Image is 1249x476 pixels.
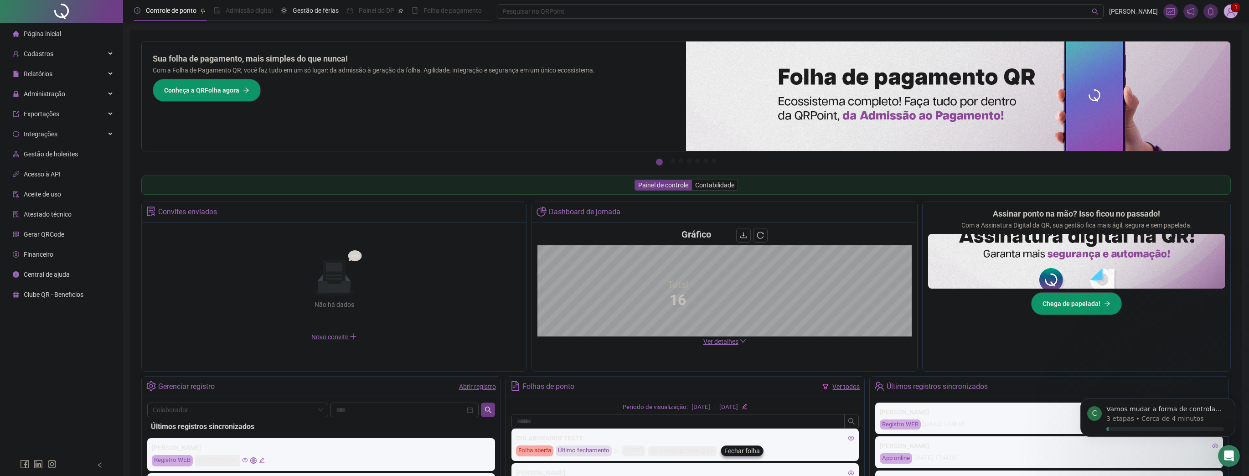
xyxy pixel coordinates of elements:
[13,171,19,177] span: api
[1104,300,1110,307] span: arrow-right
[13,111,19,117] span: export
[24,251,53,258] span: Financeiro
[157,15,173,31] div: Fechar
[48,189,52,198] p: •
[686,41,1230,151] img: banner%2F8d14a306-6205-4263-8e5b-06e9a85ad873.png
[671,159,675,163] button: 2
[681,228,711,241] h4: Gráfico
[158,204,217,220] div: Convites enviados
[24,150,78,158] span: Gestão de holerites
[1207,7,1215,16] span: bell
[24,291,83,298] span: Clube QR - Beneficios
[556,445,612,456] div: Último fechamento
[459,383,496,390] a: Abrir registro
[148,307,171,314] span: Tarefas
[20,460,29,469] span: facebook
[13,291,19,298] span: gift
[1218,445,1240,467] iframe: Intercom live chat
[423,7,482,14] span: Folha de pagamento
[9,162,173,228] div: Vamos mudar a forma de controlar o ponto?3 etapas•Cerca de 4 minutosPrimeira etapa:Cadastre colab...
[1166,7,1175,16] span: fund
[1234,4,1238,10] span: 1
[1092,8,1099,15] span: search
[19,212,75,219] span: Primeira etapa :
[516,445,553,456] div: Folha aberta
[742,404,748,409] span: edit
[638,181,688,189] span: Painel de controle
[98,15,116,33] img: Profile image for Maria
[226,7,273,14] span: Admissão digital
[243,87,249,93] span: arrow-right
[50,307,86,314] span: Mensagens
[549,204,620,220] div: Dashboard de jornada
[522,379,574,394] div: Folhas de ponto
[398,8,403,14] span: pushpin
[18,65,164,80] p: Olá 👋
[195,455,240,466] div: [DATE] 17:46:01
[19,170,156,189] div: Vamos mudar a forma de controlar o ponto?
[623,403,688,412] div: Período de visualização:
[1067,388,1249,451] iframe: Intercom notifications mensagem
[887,379,988,394] div: Últimos registros sincronizados
[259,457,265,463] span: edit
[880,453,1218,464] div: [DATE] 17:44:05
[18,17,33,32] img: logo
[1231,3,1240,12] sup: Atualize o seu contato no menu Meus Dados
[200,8,206,14] span: pushpin
[614,445,620,456] span: send
[1187,7,1195,16] span: notification
[214,7,220,14] span: file-done
[13,211,19,217] span: solution
[13,51,19,57] span: user-add
[724,446,760,456] span: Fechar folha
[152,455,193,466] div: Registro WEB
[928,234,1225,289] img: banner%2F02c71560-61a6-44d4-94b9-c8ab97240462.png
[311,333,357,341] span: Novo convite
[1031,292,1122,315] button: Chega de papelada!
[9,123,173,157] div: Envie uma mensagemEstaremos online novamente amanhã
[91,285,137,321] button: Ajuda
[105,307,123,314] span: Ajuda
[719,403,738,412] div: [DATE]
[153,52,675,65] h2: Sua folha de pagamento, mais simples do que nunca!
[679,159,683,163] button: 3
[158,379,215,394] div: Gerenciar registro
[242,457,248,463] span: eye
[703,159,708,163] button: 6
[153,65,675,75] p: Com a Folha de Pagamento QR, você faz tudo em um só lugar: da admissão à geração da folha. Agilid...
[19,241,93,251] span: Qual é a sua dúvida?
[485,406,492,414] span: search
[511,381,520,391] span: file-text
[993,207,1160,220] h2: Assinar ponto na mão? Isso ficou no passado!
[880,419,921,430] div: Registro WEB
[13,231,19,238] span: qrcode
[54,189,116,198] p: Cerca de 4 minutos
[13,191,19,197] span: audit
[712,159,716,163] button: 7
[153,79,261,102] button: Conheça a QRFolha agora
[146,207,156,216] span: solution
[537,207,546,216] span: pie-chart
[24,271,70,278] span: Central de ajuda
[293,7,339,14] span: Gestão de férias
[24,110,59,118] span: Exportações
[24,70,52,78] span: Relatórios
[47,460,57,469] span: instagram
[24,191,61,198] span: Aceite de uso
[24,211,72,218] span: Atestado técnico
[880,441,1218,451] div: [PERSON_NAME]
[250,457,256,463] span: global
[412,7,418,14] span: book
[648,446,717,456] div: GE CONSULTORIA LTDA
[132,15,150,33] img: Profile image for Financeiro
[692,403,710,412] div: [DATE]
[24,231,64,238] span: Gerar QRCode
[19,140,152,150] div: Estaremos online novamente amanhã
[13,31,19,37] span: home
[721,445,764,456] button: Fechar folha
